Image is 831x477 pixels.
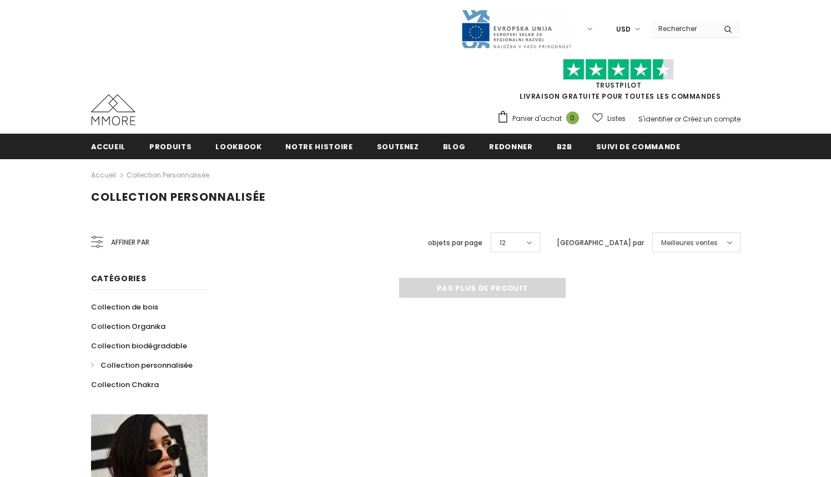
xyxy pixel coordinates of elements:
[377,141,419,152] span: soutenez
[127,170,209,180] a: Collection personnalisée
[512,113,562,124] span: Panier d'achat
[557,237,644,248] label: [GEOGRAPHIC_DATA] par
[557,141,572,152] span: B2B
[91,317,165,336] a: Collection Organika
[100,360,193,371] span: Collection personnalisée
[596,134,681,159] a: Suivi de commande
[91,189,265,205] span: Collection personnalisée
[497,110,585,127] a: Panier d'achat 0
[215,141,261,152] span: Lookbook
[91,297,158,317] a: Collection de bois
[377,134,419,159] a: soutenez
[149,141,192,152] span: Produits
[443,141,466,152] span: Blog
[683,114,741,124] a: Créez un compte
[215,134,261,159] a: Lookbook
[285,141,352,152] span: Notre histoire
[443,134,466,159] a: Blog
[91,375,159,394] a: Collection Chakra
[428,237,482,248] label: objets par page
[285,134,352,159] a: Notre histoire
[91,273,147,284] span: Catégories
[461,9,572,49] img: Javni Razpis
[674,114,681,124] span: or
[592,109,626,128] a: Listes
[91,379,159,390] span: Collection Chakra
[91,141,126,152] span: Accueil
[661,237,718,248] span: Meilleures ventes
[607,113,626,124] span: Listes
[652,21,716,37] input: Search Site
[91,169,116,182] a: Accueil
[500,237,506,248] span: 12
[489,141,532,152] span: Redonner
[461,24,572,33] a: Javni Razpis
[596,141,681,152] span: Suivi de commande
[563,59,674,80] img: Faites confiance aux étoiles pilotes
[638,114,673,124] a: S'identifier
[489,134,532,159] a: Redonner
[91,302,158,312] span: Collection de bois
[91,356,193,375] a: Collection personnalisée
[91,341,187,351] span: Collection biodégradable
[91,94,135,125] img: Cas MMORE
[111,236,149,248] span: Affiner par
[616,24,631,35] span: USD
[91,134,126,159] a: Accueil
[566,111,579,124] span: 0
[557,134,572,159] a: B2B
[91,336,187,356] a: Collection biodégradable
[149,134,192,159] a: Produits
[596,80,642,90] a: TrustPilot
[497,64,741,101] span: LIVRAISON GRATUITE POUR TOUTES LES COMMANDES
[91,321,165,332] span: Collection Organika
